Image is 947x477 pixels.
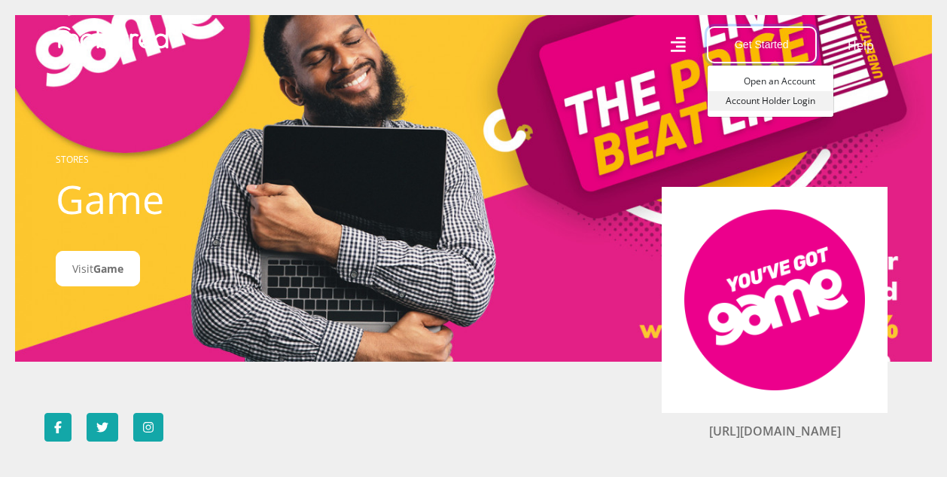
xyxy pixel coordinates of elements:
[54,26,169,49] img: Mobicred
[707,26,817,63] button: Get Started
[708,72,833,91] a: Open an Account
[93,261,123,276] span: Game
[847,35,875,55] a: Help
[56,251,140,286] a: VisitGame
[709,423,841,439] a: [URL][DOMAIN_NAME]
[708,91,833,111] a: Account Holder Login
[133,413,163,442] a: Follow Game on Instagram
[707,65,834,118] div: Get Started
[44,413,72,442] a: Follow Game on Facebook
[56,176,391,222] h1: Game
[87,413,118,442] a: Follow Game on Twitter
[684,209,865,390] img: Game
[56,153,89,166] a: STORES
